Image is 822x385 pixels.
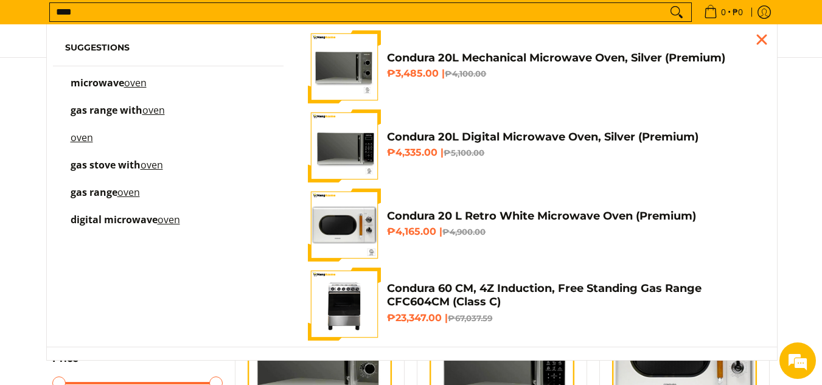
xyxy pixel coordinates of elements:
[753,30,771,49] div: Close pop up
[6,256,232,299] textarea: Type your message and hit 'Enter'
[448,313,492,323] del: ₱67,037.59
[65,133,272,154] a: oven
[63,68,204,84] div: Chat with us now
[349,347,474,381] button: See all results for"oven"
[71,161,163,182] p: gas stove with oven
[142,103,165,117] mark: oven
[387,226,758,238] h6: ₱4,165.00 |
[308,109,381,182] img: 20-liter-digital-microwave-oven-silver-full-front-view-mang-kosme
[71,188,140,209] p: gas range oven
[308,189,758,262] a: condura-vintage-style-20-liter-micowave-oven-with-icc-sticker-class-a-full-front-view-mang-kosme ...
[308,109,758,182] a: 20-liter-digital-microwave-oven-silver-full-front-view-mang-kosme Condura 20L Digital Microwave O...
[719,8,728,16] span: 0
[71,131,93,144] mark: oven
[117,186,140,199] mark: oven
[52,354,78,373] summary: Open
[200,6,229,35] div: Minimize live chat window
[667,3,686,21] button: Search
[71,186,117,199] span: gas range
[387,282,758,309] h4: Condura 60 CM, 4Z Induction, Free Standing Gas Range CFC604CM (Class C)
[387,130,758,144] h4: Condura 20L Digital Microwave Oven, Silver (Premium)
[433,358,462,370] strong: "oven"
[71,103,142,117] span: gas range with
[387,68,758,80] h6: ₱3,485.00 |
[71,76,124,89] span: microwave
[65,106,272,127] a: gas range with oven
[308,189,381,262] img: condura-vintage-style-20-liter-micowave-oven-with-icc-sticker-class-a-full-front-view-mang-kosme
[387,312,758,324] h6: ₱23,347.00 |
[731,8,745,16] span: ₱0
[71,133,93,154] p: oven
[52,354,78,364] span: Price
[71,215,180,237] p: digital microwave oven
[308,268,758,341] a: Condura 60 CM, 4Z Induction, Free Standing Gas Range CFC604CM (Class C) Condura 60 CM, 4Z Inducti...
[308,30,381,103] img: Condura 20L Mechanical Microwave Oven, Silver (Premium)
[387,147,758,159] h6: ₱4,335.00 |
[158,213,180,226] mark: oven
[700,5,747,19] span: •
[124,76,147,89] mark: oven
[387,51,758,65] h4: Condura 20L Mechanical Microwave Oven, Silver (Premium)
[141,158,163,172] mark: oven
[308,30,758,103] a: Condura 20L Mechanical Microwave Oven, Silver (Premium) Condura 20L Mechanical Microwave Oven, Si...
[65,215,272,237] a: digital microwave oven
[71,158,141,172] span: gas stove with
[308,268,381,341] img: Condura 60 CM, 4Z Induction, Free Standing Gas Range CFC604CM (Class C)
[71,78,147,100] p: microwave oven
[65,43,272,54] h6: Suggestions
[444,148,484,158] del: ₱5,100.00
[71,115,168,238] span: We're online!
[65,161,272,182] a: gas stove with oven
[442,227,486,237] del: ₱4,900.00
[387,209,758,223] h4: Condura 20 L Retro White Microwave Oven (Premium)
[65,78,272,100] a: microwave oven
[71,106,165,127] p: gas range with oven
[445,69,486,78] del: ₱4,100.00
[71,213,158,226] span: digital microwave
[65,188,272,209] a: gas range oven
